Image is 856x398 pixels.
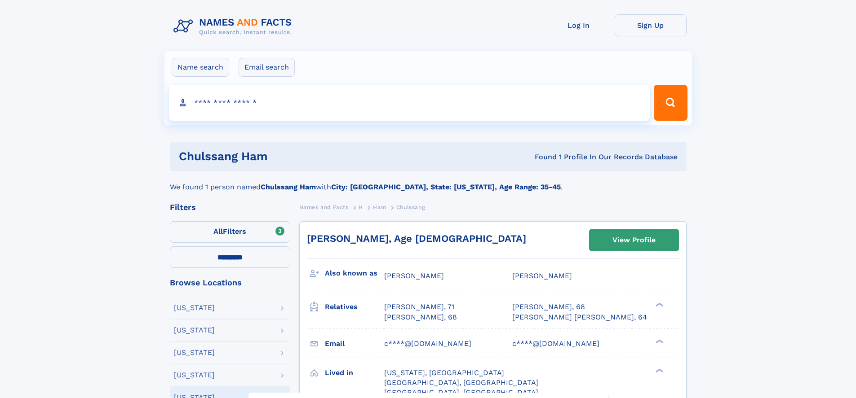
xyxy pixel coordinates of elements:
[653,302,664,308] div: ❯
[174,327,215,334] div: [US_STATE]
[512,312,647,322] a: [PERSON_NAME] [PERSON_NAME], 64
[384,368,504,377] span: [US_STATE], [GEOGRAPHIC_DATA]
[170,279,290,287] div: Browse Locations
[325,299,384,315] h3: Relatives
[170,171,687,192] div: We found 1 person named with .
[359,204,363,210] span: H
[174,304,215,311] div: [US_STATE]
[239,58,295,77] label: Email search
[373,204,386,210] span: Ham
[512,302,585,312] a: [PERSON_NAME], 68
[512,271,572,280] span: [PERSON_NAME]
[615,14,687,36] a: Sign Up
[543,14,615,36] a: Log In
[307,233,526,244] a: [PERSON_NAME], Age [DEMOGRAPHIC_DATA]
[172,58,229,77] label: Name search
[384,378,538,387] span: [GEOGRAPHIC_DATA], [GEOGRAPHIC_DATA]
[325,365,384,381] h3: Lived in
[261,183,316,191] b: Chulssang Ham
[384,312,457,322] a: [PERSON_NAME], 68
[653,367,664,373] div: ❯
[174,372,215,379] div: [US_STATE]
[169,85,650,121] input: search input
[174,349,215,356] div: [US_STATE]
[170,221,290,243] label: Filters
[359,201,363,213] a: H
[396,204,425,210] span: Chulssang
[384,302,454,312] a: [PERSON_NAME], 71
[590,229,679,251] a: View Profile
[331,183,561,191] b: City: [GEOGRAPHIC_DATA], State: [US_STATE], Age Range: 35-45
[299,201,349,213] a: Names and Facts
[170,203,290,211] div: Filters
[170,14,299,39] img: Logo Names and Facts
[654,85,687,121] button: Search Button
[384,388,538,397] span: [GEOGRAPHIC_DATA], [GEOGRAPHIC_DATA]
[401,152,678,162] div: Found 1 Profile In Our Records Database
[325,266,384,281] h3: Also known as
[179,151,401,162] h1: Chulssang Ham
[373,201,386,213] a: Ham
[325,336,384,351] h3: Email
[384,271,444,280] span: [PERSON_NAME]
[612,230,656,250] div: View Profile
[213,227,223,236] span: All
[653,338,664,344] div: ❯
